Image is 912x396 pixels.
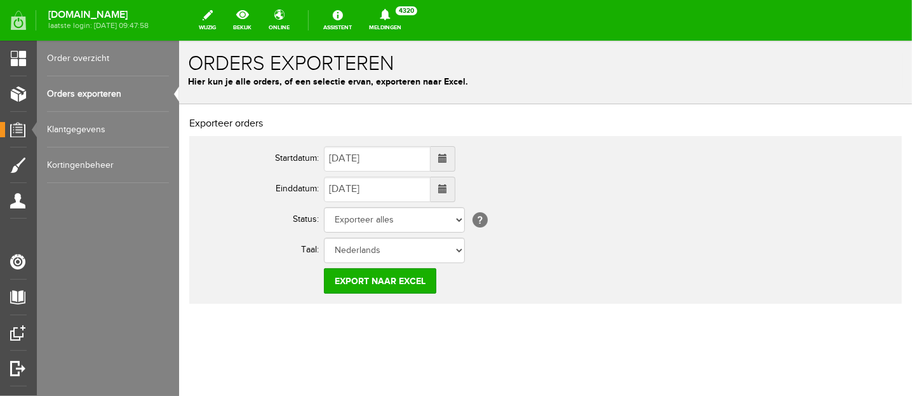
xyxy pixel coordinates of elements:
span: 4320 [396,6,417,15]
a: bekijk [225,6,259,34]
input: Export naar Excel [145,228,257,253]
a: online [261,6,297,34]
input: Datum van... [145,106,251,131]
span: [?] [293,172,309,187]
p: Hier kun je alle orders, of een selectie ervan, exporteren naar Excel. [9,34,724,48]
h1: Orders exporteren [9,12,724,34]
input: Datum tot... [145,136,251,161]
a: Klantgegevens [47,112,169,147]
strong: [DOMAIN_NAME] [48,11,149,18]
a: Meldingen4320 [361,6,409,34]
th: Einddatum: [18,133,145,164]
h2: Exporteer orders [10,78,723,89]
span: laatste login: [DATE] 09:47:58 [48,22,149,29]
a: Orders exporteren [47,76,169,112]
a: wijzig [191,6,224,34]
a: Kortingenbeheer [47,147,169,183]
th: Status: [18,164,145,195]
a: Order overzicht [47,41,169,76]
a: Assistent [316,6,359,34]
th: Taal: [18,195,145,225]
th: Startdatum: [18,103,145,133]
